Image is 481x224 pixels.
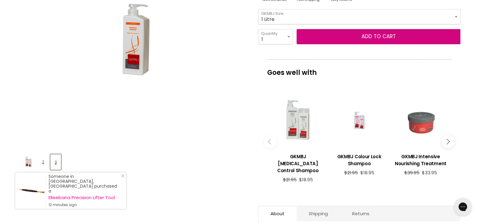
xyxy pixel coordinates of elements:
a: Visit product page [15,172,45,209]
img: GKMBJ Hydrating Shampoo [21,155,35,169]
h3: GKMBJ [MEDICAL_DATA] Control Shampoo [270,153,325,174]
select: Quantity [258,29,293,44]
h3: GKMBJ Colour Lock Shampoo [331,153,387,167]
span: $18.95 [299,176,313,183]
a: Close Notification [119,174,125,180]
small: 12 minutes ago [49,202,120,207]
svg: Close Icon [121,174,125,178]
span: Add to cart [362,33,396,40]
span: $39.95 [404,169,419,176]
div: Product thumbnails [20,152,248,170]
a: Shipping [297,206,340,221]
a: View product:GKMBJ Colour Lock Shampoo [331,149,387,170]
button: Add to cart [297,29,460,44]
span: $21.95 [283,176,297,183]
a: Returns [340,206,382,221]
iframe: Gorgias live chat messenger [451,196,475,218]
img: GKMBJ Hydrating Shampoo [39,155,48,169]
span: $21.95 [344,169,358,176]
a: About [258,206,297,221]
img: GKMBJ Hydrating Shampoo [51,155,60,169]
a: View product:GKMBJ Dandruff Control Shampoo [270,149,325,177]
div: Someone in [GEOGRAPHIC_DATA], [GEOGRAPHIC_DATA] purchased a [49,174,120,207]
button: GKMBJ Hydrating Shampoo [38,154,49,170]
span: $18.95 [360,169,374,176]
h3: GKMBJ Intensive Nourishing Treatment [393,153,448,167]
span: $33.95 [422,169,437,176]
a: View product:GKMBJ Intensive Nourishing Treatment [393,149,448,170]
p: Goes well with [267,59,451,79]
button: GKMBJ Hydrating Shampoo [50,154,61,170]
a: Elleebana Precision Lifter Tool [49,195,120,200]
button: GKMBJ Hydrating Shampoo [21,154,36,170]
